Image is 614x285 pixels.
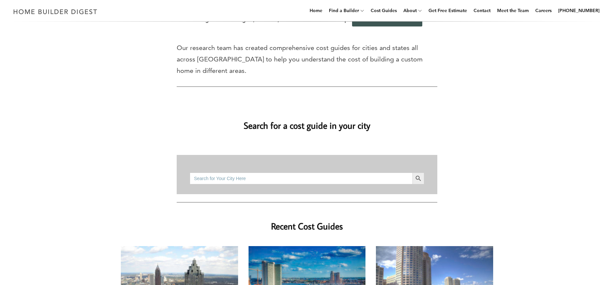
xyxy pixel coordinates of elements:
[177,42,437,76] p: Our research team has created comprehensive cost guides for cities and states all across [GEOGRAP...
[190,173,412,184] input: Search for Your City Here
[177,210,437,233] h2: Recent Cost Guides
[10,5,100,18] img: Home Builder Digest
[415,175,422,182] svg: Search
[121,109,493,132] h2: Search for a cost guide in your city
